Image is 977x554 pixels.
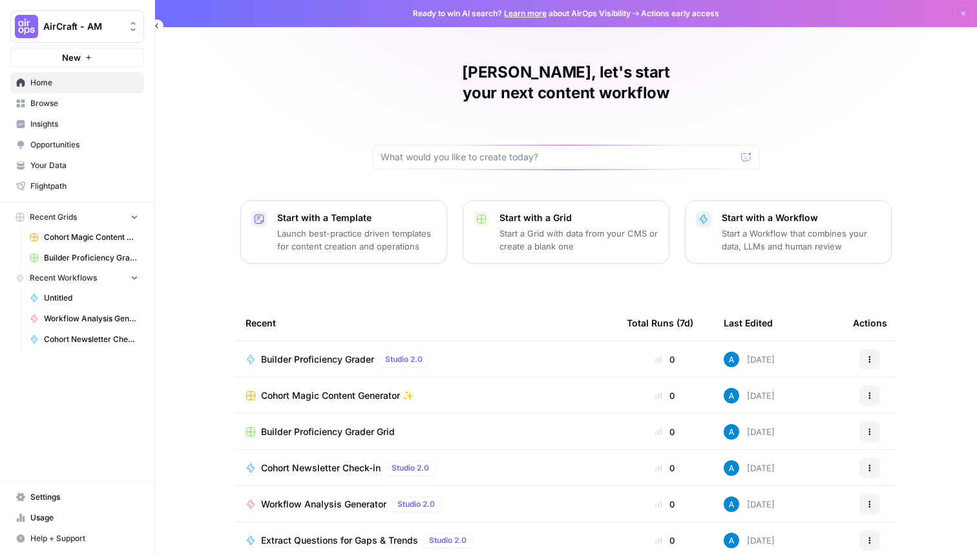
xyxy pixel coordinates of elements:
[261,534,418,547] span: Extract Questions for Gaps & Trends
[30,211,77,223] span: Recent Grids
[261,462,381,474] span: Cohort Newsletter Check-in
[24,227,144,248] a: Cohort Magic Content Generator ✨
[685,200,892,264] button: Start with a WorkflowStart a Workflow that combines your data, LLMs and human review
[30,139,138,151] span: Opportunities
[641,8,719,19] span: Actions early access
[30,77,138,89] span: Home
[24,308,144,329] a: Workflow Analysis Generator
[30,98,138,109] span: Browse
[627,498,703,511] div: 0
[246,425,606,438] a: Builder Proficiency Grader Grid
[392,462,429,474] span: Studio 2.0
[24,288,144,308] a: Untitled
[10,507,144,528] a: Usage
[30,180,138,192] span: Flightpath
[30,272,97,284] span: Recent Workflows
[724,533,739,548] img: o3cqybgnmipr355j8nz4zpq1mc6x
[261,498,386,511] span: Workflow Analysis Generator
[44,292,138,304] span: Untitled
[724,496,739,512] img: o3cqybgnmipr355j8nz4zpq1mc6x
[853,305,887,341] div: Actions
[240,200,447,264] button: Start with a TemplateLaunch best-practice driven templates for content creation and operations
[10,134,144,155] a: Opportunities
[24,329,144,350] a: Cohort Newsletter Check-in
[24,248,144,268] a: Builder Proficiency Grader Grid
[246,496,606,512] a: Workflow Analysis GeneratorStudio 2.0
[10,176,144,197] a: Flightpath
[44,252,138,264] span: Builder Proficiency Grader Grid
[10,10,144,43] button: Workspace: AirCraft - AM
[722,211,881,224] p: Start with a Workflow
[724,388,775,403] div: [DATE]
[397,498,435,510] span: Studio 2.0
[10,48,144,67] button: New
[724,533,775,548] div: [DATE]
[627,425,703,438] div: 0
[246,460,606,476] a: Cohort Newsletter Check-inStudio 2.0
[44,313,138,325] span: Workflow Analysis Generator
[413,8,631,19] span: Ready to win AI search? about AirOps Visibility
[10,268,144,288] button: Recent Workflows
[261,425,395,438] span: Builder Proficiency Grader Grid
[30,118,138,130] span: Insights
[724,460,739,476] img: o3cqybgnmipr355j8nz4zpq1mc6x
[10,114,144,134] a: Insights
[10,528,144,549] button: Help + Support
[30,491,138,503] span: Settings
[724,460,775,476] div: [DATE]
[10,155,144,176] a: Your Data
[381,151,736,164] input: What would you like to create today?
[44,334,138,345] span: Cohort Newsletter Check-in
[246,389,606,402] a: Cohort Magic Content Generator ✨
[246,305,606,341] div: Recent
[463,200,669,264] button: Start with a GridStart a Grid with data from your CMS or create a blank one
[372,62,760,103] h1: [PERSON_NAME], let's start your next content workflow
[724,496,775,512] div: [DATE]
[627,353,703,366] div: 0
[30,512,138,524] span: Usage
[724,352,739,367] img: o3cqybgnmipr355j8nz4zpq1mc6x
[627,305,693,341] div: Total Runs (7d)
[504,8,547,18] a: Learn more
[43,20,121,33] span: AirCraft - AM
[10,93,144,114] a: Browse
[724,424,739,440] img: o3cqybgnmipr355j8nz4zpq1mc6x
[246,533,606,548] a: Extract Questions for Gaps & TrendsStudio 2.0
[499,227,658,253] p: Start a Grid with data from your CMS or create a blank one
[724,424,775,440] div: [DATE]
[724,388,739,403] img: o3cqybgnmipr355j8nz4zpq1mc6x
[44,231,138,243] span: Cohort Magic Content Generator ✨
[499,211,658,224] p: Start with a Grid
[724,305,773,341] div: Last Edited
[429,535,467,546] span: Studio 2.0
[277,211,436,224] p: Start with a Template
[261,389,414,402] span: Cohort Magic Content Generator ✨
[627,389,703,402] div: 0
[10,487,144,507] a: Settings
[385,354,423,365] span: Studio 2.0
[62,51,81,64] span: New
[627,462,703,474] div: 0
[277,227,436,253] p: Launch best-practice driven templates for content creation and operations
[724,352,775,367] div: [DATE]
[10,208,144,227] button: Recent Grids
[627,534,703,547] div: 0
[15,15,38,38] img: AirCraft - AM Logo
[30,533,138,544] span: Help + Support
[722,227,881,253] p: Start a Workflow that combines your data, LLMs and human review
[261,353,374,366] span: Builder Proficiency Grader
[246,352,606,367] a: Builder Proficiency GraderStudio 2.0
[10,72,144,93] a: Home
[30,160,138,171] span: Your Data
